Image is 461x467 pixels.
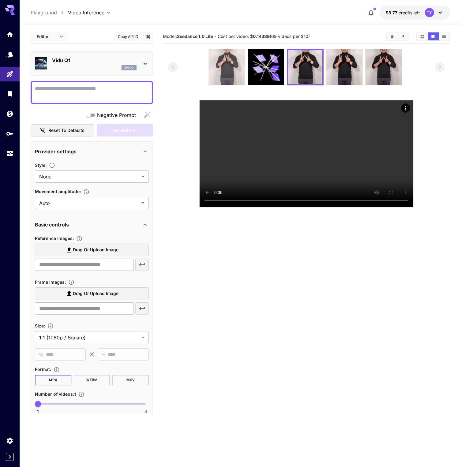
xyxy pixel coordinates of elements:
div: Library [6,90,13,98]
b: Seedance 1.0 Lite [177,34,213,39]
nav: breadcrumb [31,9,68,16]
img: kYAqADzb76lPPKwM8KgDG+Lb2ePx2ev4Z4P8PqRT+SdVXRusAAAAASUVORK5CYII= [288,50,322,84]
div: Show videos in grid viewShow videos in video viewShow videos in list view [416,32,450,41]
span: W [39,351,43,358]
span: Reference Images : [35,236,74,241]
div: Wallet [6,110,13,118]
span: Frame Images : [35,279,66,285]
div: Models [6,50,13,58]
span: Video Inference [68,9,104,16]
p: · [215,33,216,40]
p: Vidu Q1 [52,57,137,64]
button: $8.76906TY [380,6,450,20]
button: Expand sidebar [6,453,14,461]
div: Clear videosDownload All [386,32,409,41]
p: Provider settings [35,148,77,155]
img: DIfDjpOhwr87BMAuc8c03A+AgEHxcAY58Vnp0KG0oMPD+f8Ctw0wKPDlAAAAAAElFTkSuQmCC [365,49,402,85]
button: Download All [398,32,409,40]
button: Copy AIR ID [114,32,142,41]
span: Format : [35,367,51,372]
span: Drag or upload image [73,246,118,254]
span: Drag or upload image [73,290,118,297]
span: H [102,351,105,358]
span: Size : [35,323,45,328]
span: credits left [399,10,420,15]
span: Movement amplitude : [35,189,81,194]
span: Number of videos : 1 [35,391,76,397]
span: Auto [39,200,139,207]
div: Actions [401,103,410,113]
button: Show videos in video view [428,32,439,40]
button: Add to library [145,33,151,40]
span: 1:1 (1080p / Square) [39,334,139,341]
span: $8.77 [386,10,399,15]
div: Usage [6,150,13,157]
p: vidu_q1 [123,65,135,70]
button: Reset to defaults [31,124,94,137]
span: Editor [37,33,56,40]
img: 0AptNIuNIHUr8AAAAASUVORK5CYII= [209,49,245,85]
div: Basic controls [35,217,149,232]
button: Show videos in list view [439,32,449,40]
label: Drag or upload image [35,244,149,256]
span: Style : [35,163,47,168]
div: Playground [6,70,13,78]
div: $8.76906 [386,9,420,16]
button: Upload a reference image to guide the result. Supported formats: MP4, WEBM and MOV. [74,236,85,242]
b: 0.14389 [253,34,270,39]
button: Clear videos [387,32,398,40]
button: WEBM [74,375,110,385]
div: TY [425,8,434,17]
button: MP4 [35,375,71,385]
div: Provider settings [35,144,149,159]
span: Negative Prompt [97,111,136,119]
button: Show videos in grid view [417,32,428,40]
button: MOV [112,375,149,385]
button: Choose the file format for the output video. [51,367,62,373]
div: Vidu Q1vidu_q1 [35,54,149,73]
img: Jn9Z7LjQxRPyYfaCyaWrN2+jBQl+xT8lohN9Nn1m3wAAAABJRU5ErkJggg== [326,49,362,85]
label: Drag or upload image [35,287,149,300]
a: Playground [31,9,57,16]
span: Model: [163,34,213,39]
span: 4 [144,409,147,415]
button: Specify how many videos to generate in a single request. Each video generation will be charged se... [76,391,87,397]
div: API Keys [6,130,13,137]
button: Upload frame images. [66,279,77,285]
button: Adjust the dimensions of the generated image by specifying its width and height in pixels, or sel... [45,323,56,329]
span: None [39,173,139,180]
div: Home [6,31,13,38]
div: Settings [6,437,13,444]
p: Basic controls [35,221,69,228]
span: Cost per video: $ (69 videos per $10) [218,34,310,39]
